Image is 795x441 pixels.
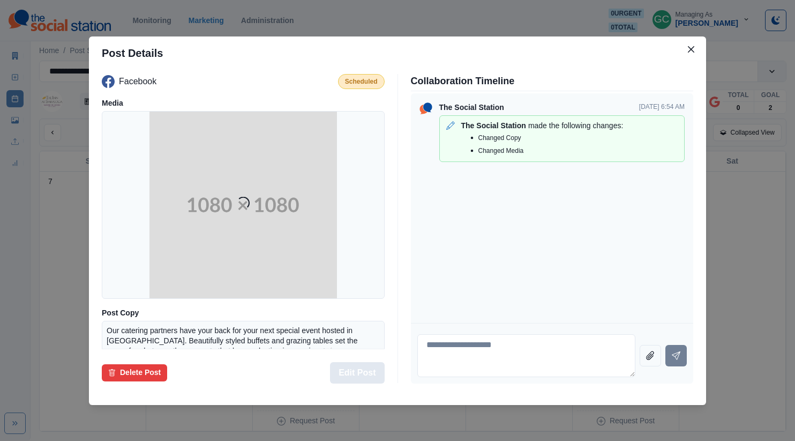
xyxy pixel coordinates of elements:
p: made the following changes: [528,120,623,131]
p: Collaboration Timeline [411,74,694,89]
img: 1080 [149,111,337,299]
header: Post Details [89,36,706,70]
img: ssLogoSVG.f144a2481ffb055bcdd00c89108cbcb7.svg [417,100,434,117]
p: Scheduled [345,77,378,86]
p: Our catering partners have your back for your next special event hosted in [GEOGRAPHIC_DATA]. Bea... [107,326,380,418]
p: Post Copy [102,307,385,319]
p: [DATE] 6:54 AM [639,102,685,113]
p: The Social Station [439,102,504,113]
button: Attach file [640,345,661,366]
p: Facebook [119,75,156,88]
button: Edit Post [330,362,384,384]
button: Send message [665,345,687,366]
p: The Social Station [461,120,526,131]
p: Changed Media [478,146,524,156]
button: Delete Post [102,364,167,381]
p: Changed Copy [478,133,521,143]
button: Close [682,41,700,58]
p: Media [102,98,385,109]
